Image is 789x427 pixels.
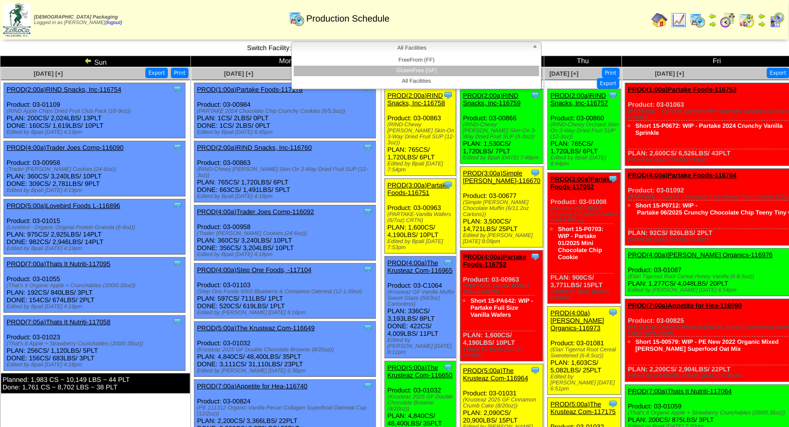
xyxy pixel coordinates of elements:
div: Product: 03-01032 PLAN: 4,840CS / 48,400LBS / 35PLT DONE: 3,111CS / 31,110LBS / 23PLT [194,322,376,377]
div: Product: 03-00963 PLAN: 1,600CS / 4,190LBS / 10PLT [385,179,456,254]
div: Product: 03-00984 PLAN: 1CS / 2LBS / 0PLT DONE: 1CS / 2LBS / 0PLT [194,83,376,138]
a: [DATE] [+] [655,70,684,77]
a: PROD(7:05a)Thats It Nutriti-117058 [7,318,110,326]
a: PROD(5:00a)The Krusteaz Com-116649 [197,324,315,332]
div: (Trader [PERSON_NAME] Cookies (24-6oz)) [7,166,185,172]
div: (RIND-Chewy [PERSON_NAME] Skin-On 3-Way Dried Fruit SUP (6-3oz)) [463,122,543,140]
li: All Facilities [294,76,539,87]
span: Production Schedule [306,14,389,24]
div: Edited by Bpali [DATE] 4:19pm [7,129,185,135]
div: Edited by Bpali [DATE] 8:44pm [550,155,620,167]
div: Edited by Bpali [DATE] 6:45pm [197,129,375,135]
a: PROD(4:00a)[PERSON_NAME] Organics-116976 [628,251,773,259]
div: (Elari Tigernut Root Cereal Sweetened (6-8.5oz)) [550,347,620,359]
div: Product: 03-00958 PLAN: 360CS / 3,240LBS / 10PLT DONE: 309CS / 2,781LBS / 9PLT [4,141,185,196]
a: PROD(4:00a)Trader Joes Comp-116092 [197,208,314,216]
span: [DATE] [+] [224,70,253,77]
a: PROD(2:00a)RIND Snacks, Inc-116758 [387,92,445,107]
div: (Trader [PERSON_NAME] Cookies (24-6oz)) [197,231,375,237]
div: Edited by Bpali [DATE] 7:48pm [463,346,543,358]
a: PROD(2:00a)RIND Snacks, Inc-116760 [197,144,312,151]
td: Sun [1,56,191,67]
div: (RIND-Chewy [PERSON_NAME] Skin-On 3-Way Dried Fruit SUP (12-3oz)) [197,166,375,178]
a: Short 15-00579: WIP - PE New 2022 Organic Mixed [PERSON_NAME] Superfood Oat Mix [636,338,779,352]
a: PROD(5:00a)The Krusteaz Com-116650 [387,364,453,379]
a: PROD(5:00a)The Krusteaz Com-116964 [463,367,528,382]
td: Mon [191,56,381,67]
img: Tooltip [363,265,373,275]
div: (RIND Apple Chips Dried Fruit Club Pack (18-9oz)) [7,108,185,114]
div: (RIND-Chewy Orchard Skin-On 3-Way Dried Fruit SUP (12-3oz)) [550,122,620,140]
button: Export [145,68,168,78]
a: (logout) [105,20,122,26]
img: Tooltip [172,84,182,94]
div: Product: 03-00677 PLAN: 3,500CS / 14,721LBS / 25PLT [460,167,543,248]
a: PROD(4:00a)[PERSON_NAME] Organics-116973 [550,309,604,332]
img: Tooltip [608,399,618,409]
div: (PE 111312 Organic Vanilla Pecan Collagen Superfood Oatmeal Cup (12/2oz)) [197,405,375,417]
div: (That's It Organic Apple + Crunchables (200/0.35oz)) [7,283,185,289]
a: PROD(2:00a)RIND Snacks, Inc-116754 [7,86,121,93]
div: Product: 03-C1064 PLAN: 336CS / 3,193LBS / 8PLT DONE: 422CS / 4,009LBS / 11PLT [385,257,456,358]
div: Edited by [PERSON_NAME] [DATE] 6:11pm [387,337,456,355]
a: PROD(2:00a)RIND Snacks, Inc-116759 [463,92,521,107]
a: PROD(4:00a)Partake Foods-116752 [463,253,526,268]
div: (Step One Foods 5003 Blueberry & Cinnamon Oatmeal (12-1.59oz) [197,289,375,295]
img: Tooltip [363,323,373,333]
img: Tooltip [443,362,453,372]
div: Product: 03-00860 PLAN: 765CS / 1,720LBS / 6PLT [548,89,621,170]
a: PROD(5:00a)Lovebird Foods L-116896 [7,202,120,209]
span: Logged in as [PERSON_NAME] [34,15,122,26]
button: Export [597,78,620,89]
div: Edited by Bpali [DATE] 4:19pm [7,304,185,310]
a: [DATE] [+] [34,70,63,77]
div: (Krusteaz GF Vanilla Muffin Sweet Glaze (50/3oz) Cartonless) [387,289,456,307]
a: PROD(4:00a)Step One Foods, -117104 [197,266,311,274]
td: Thu [544,56,622,67]
div: (That's It Apple + Strawberry Crunchables (200/0.35oz)) [7,341,185,347]
div: (Krusteaz 2025 GF Cinnamon Crumb Cake (8/20oz)) [463,397,543,409]
div: Edited by [PERSON_NAME] [DATE] 6:51pm [550,374,620,392]
a: PROD(7:00a)Thats It Nutriti-117095 [7,260,110,268]
div: Edited by [PERSON_NAME] [DATE] 5:16pm [197,310,375,316]
div: Edited by Bpali [DATE] 7:53pm [387,239,456,251]
a: PROD(4:00a)Partake Foods-116764 [628,171,737,179]
div: Edited by Bpali [DATE] 7:48pm [463,155,543,161]
img: arrowleft.gif [758,12,766,20]
img: calendarcustomer.gif [769,12,785,28]
img: Tooltip [172,142,182,152]
img: Tooltip [530,90,540,100]
img: calendarprod.gif [289,11,305,27]
a: PROD(3:00a)Partake Foods-116751 [387,181,450,196]
img: Tooltip [172,200,182,210]
img: Tooltip [608,90,618,100]
img: arrowright.gif [709,20,717,28]
button: Print [171,68,188,78]
div: Product: 03-01109 PLAN: 200CS / 2,024LBS / 13PLT DONE: 160CS / 1,619LBS / 10PLT [4,83,185,138]
li: GlutenFree (GF) [294,66,539,76]
a: PROD(5:00a)The Krusteaz Com-117175 [550,400,616,415]
a: PROD(7:00a)Appetite for Hea-116990 [628,302,742,309]
img: calendarblend.gif [720,12,736,28]
div: (PARTAKE-Vanilla Wafers (6/7oz) CRTN) [463,283,543,295]
a: PROD(4:00a)Trader Joes Comp-116090 [7,144,124,151]
a: PROD(3:00a)Simple [PERSON_NAME]-116670 [463,169,541,184]
img: Tooltip [172,317,182,327]
div: Product: 03-00963 PLAN: 1,600CS / 4,190LBS / 10PLT [460,251,543,361]
div: Edited by [PERSON_NAME] [DATE] 8:09pm [463,233,543,245]
div: Edited by Bpali [DATE] 4:19pm [7,246,185,252]
div: (PARTAKE-Vanilla Wafers (6/7oz) CRTN) [387,211,456,224]
a: PROD(2:00a)RIND Snacks, Inc-116757 [550,92,608,107]
div: Product: 03-01103 PLAN: 597CS / 711LBS / 1PLT DONE: 520CS / 619LBS / 1PLT [194,264,376,319]
div: Product: 03-01055 PLAN: 192CS / 840LBS / 3PLT DONE: 154CS / 674LBS / 2PLT [4,258,185,313]
a: PROD(1:00a)Partake Foods-116753 [628,86,737,93]
a: PROD(7:00a)Thats It Nutriti-117064 [628,387,732,395]
img: Tooltip [363,381,373,391]
img: home.gif [652,12,668,28]
a: Short 15-P0672: WIP - Partake 2024 Crunchy Vanilla Sprinkle [636,122,783,136]
img: arrowleft.gif [84,57,92,65]
img: calendarprod.gif [690,12,706,28]
img: Tooltip [172,259,182,269]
